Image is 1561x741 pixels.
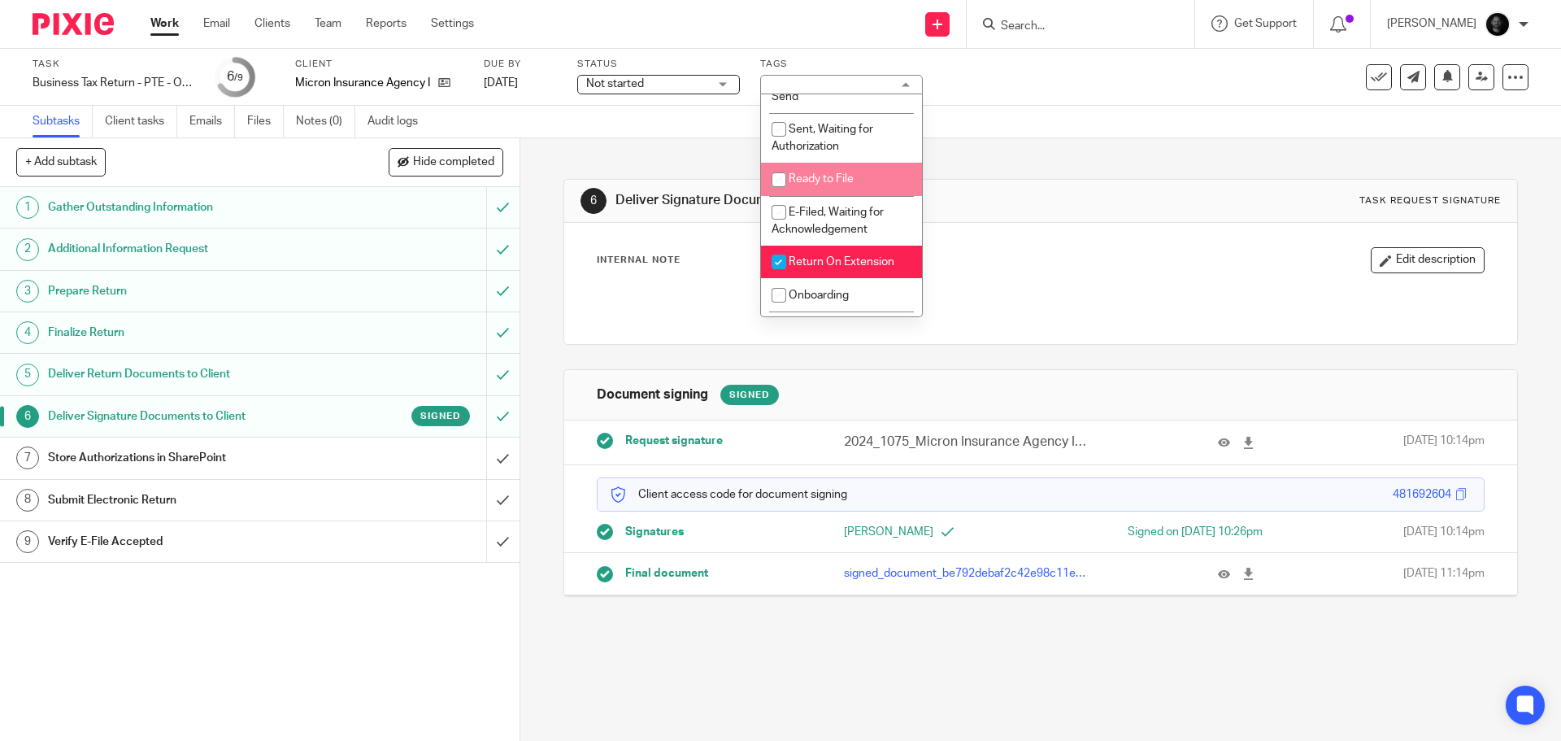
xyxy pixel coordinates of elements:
div: Signed [720,385,779,405]
span: Get Support [1234,18,1297,29]
h1: Finalize Return [48,320,329,345]
label: Tags [760,58,923,71]
div: 481692604 [1393,486,1451,503]
h1: Additional Information Request [48,237,329,261]
a: Audit logs [367,106,430,137]
div: 5 [16,364,39,386]
span: Hide completed [413,156,494,169]
img: Pixie [33,13,114,35]
span: [DATE] [484,77,518,89]
button: + Add subtask [16,148,106,176]
a: Client tasks [105,106,177,137]
h1: Document signing [597,386,708,403]
div: 9 [16,530,39,553]
div: 2 [16,238,39,261]
a: Reports [366,15,407,32]
p: [PERSON_NAME] [1387,15,1476,32]
input: Search [999,20,1146,34]
p: [PERSON_NAME] [844,524,1041,540]
button: Edit description [1371,247,1485,273]
span: Request signature [625,433,723,449]
a: Work [150,15,179,32]
h1: Gather Outstanding Information [48,195,329,220]
span: [DATE] 10:14pm [1403,524,1485,540]
div: 4 [16,321,39,344]
img: Chris.jpg [1485,11,1511,37]
span: Signatures [625,524,684,540]
h1: Deliver Return Documents to Client [48,362,329,386]
div: 6 [227,68,243,86]
label: Status [577,58,740,71]
a: Team [315,15,341,32]
a: Emails [189,106,235,137]
label: Task [33,58,195,71]
span: Sent, Waiting for Authorization [772,124,873,152]
h1: Deliver Signature Documents to Client [615,192,1076,209]
span: Final document [625,565,708,582]
span: Signed [420,409,461,423]
a: Clients [254,15,290,32]
div: 8 [16,489,39,512]
h1: Store Authorizations in SharePoint [48,446,329,470]
div: Task request signature [1359,194,1501,207]
span: Reviewed, Ready to Send [772,74,888,102]
div: 6 [16,405,39,428]
p: Internal Note [597,254,680,267]
h1: Prepare Return [48,279,329,303]
p: 2024_1075_Micron Insurance Agency Inc_GovernmentCopy_S-Corporation.pdf [844,433,1089,451]
p: Client access code for document signing [610,486,847,503]
h1: Deliver Signature Documents to Client [48,404,329,429]
span: Return On Extension [789,256,894,268]
div: 1 [16,196,39,219]
h1: Verify E-File Accepted [48,530,329,554]
p: Micron Insurance Agency Inc [295,75,430,91]
div: 7 [16,447,39,469]
span: [DATE] 10:14pm [1403,433,1485,451]
a: Settings [431,15,474,32]
span: E-Filed, Waiting for Acknowledgement [772,207,884,235]
button: Hide completed [389,148,503,176]
label: Client [295,58,463,71]
div: Business Tax Return - PTE - On Extension [33,75,195,91]
small: /9 [234,73,243,82]
span: Onboarding [789,290,849,301]
span: Ready to File [789,173,854,185]
span: [DATE] 11:14pm [1403,565,1485,582]
label: Due by [484,58,557,71]
p: signed_document_be792debaf2c42e98c11e282284876e5.pdf [844,565,1089,582]
div: 3 [16,280,39,303]
a: Email [203,15,230,32]
div: 6 [580,188,607,214]
a: Files [247,106,284,137]
span: Not started [586,78,644,89]
a: Subtasks [33,106,93,137]
a: Notes (0) [296,106,355,137]
div: Signed on [DATE] 10:26pm [1066,524,1263,540]
h1: Submit Electronic Return [48,488,329,512]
